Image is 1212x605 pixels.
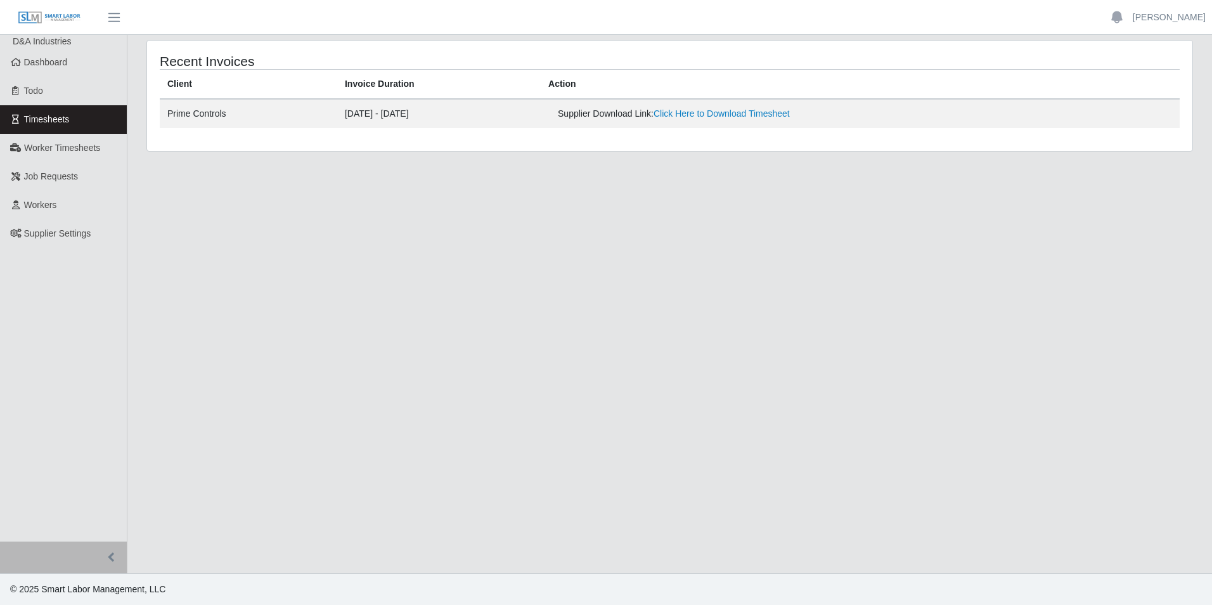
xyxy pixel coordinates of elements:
[541,70,1180,100] th: Action
[24,200,57,210] span: Workers
[654,108,790,119] a: Click Here to Download Timesheet
[10,584,165,594] span: © 2025 Smart Labor Management, LLC
[160,53,574,69] h4: Recent Invoices
[558,107,955,120] div: Supplier Download Link:
[160,99,337,128] td: Prime Controls
[24,114,70,124] span: Timesheets
[13,36,72,46] span: D&A Industries
[337,70,541,100] th: Invoice Duration
[160,70,337,100] th: Client
[1133,11,1206,24] a: [PERSON_NAME]
[24,143,100,153] span: Worker Timesheets
[24,171,79,181] span: Job Requests
[337,99,541,128] td: [DATE] - [DATE]
[24,86,43,96] span: Todo
[24,57,68,67] span: Dashboard
[18,11,81,25] img: SLM Logo
[24,228,91,238] span: Supplier Settings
